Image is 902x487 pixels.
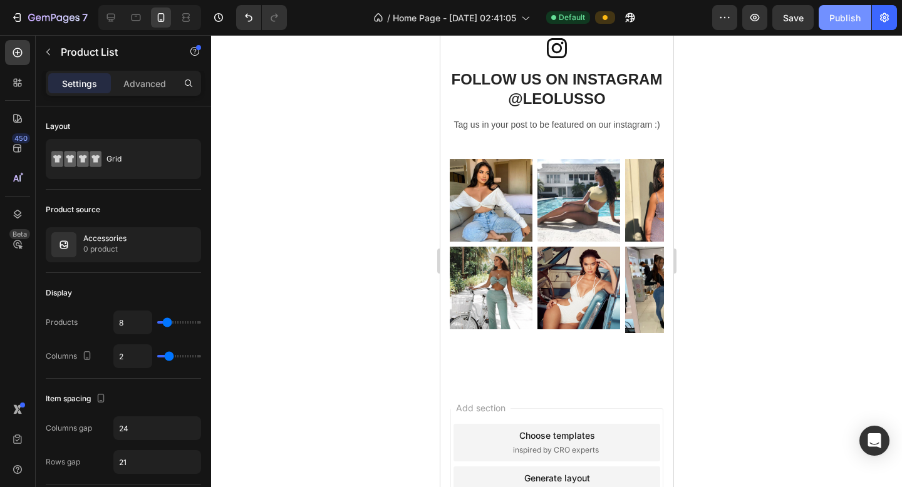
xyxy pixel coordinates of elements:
[46,348,95,365] div: Columns
[387,11,390,24] span: /
[114,417,200,439] input: Auto
[393,11,516,24] span: Home Page - [DATE] 02:41:05
[82,10,88,25] p: 7
[9,229,30,239] div: Beta
[46,204,100,215] div: Product source
[559,12,585,23] span: Default
[236,5,287,30] div: Undo/Redo
[772,5,814,30] button: Save
[46,391,108,408] div: Item spacing
[819,5,871,30] button: Publish
[61,44,167,59] p: Product List
[12,133,30,143] div: 450
[46,423,92,434] div: Columns gap
[62,77,97,90] p: Settings
[46,456,80,468] div: Rows gap
[123,77,166,90] p: Advanced
[46,287,72,299] div: Display
[83,243,127,255] p: 0 product
[859,426,889,456] div: Open Intercom Messenger
[114,311,152,334] input: Auto
[783,13,804,23] span: Save
[440,35,673,487] iframe: Design area
[51,232,76,257] img: collection feature img
[114,345,152,367] input: Auto
[5,5,93,30] button: 7
[829,11,861,24] div: Publish
[114,451,200,473] input: Auto
[46,121,70,132] div: Layout
[106,145,183,173] div: Grid
[46,317,78,328] div: Products
[83,234,127,243] p: Accessories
